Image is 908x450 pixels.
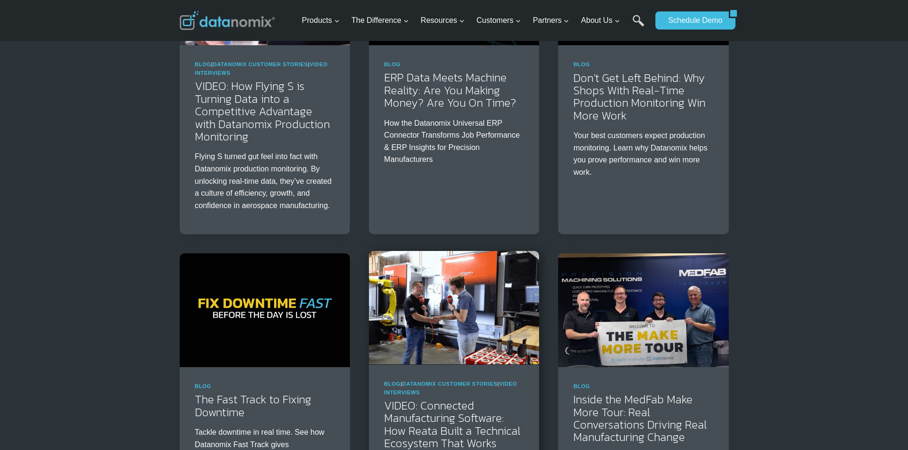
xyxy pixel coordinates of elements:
[384,61,401,67] a: Blog
[351,14,409,27] span: The Difference
[384,381,517,395] a: Video Interviews
[421,14,465,27] span: Resources
[573,61,590,67] a: Blog
[573,130,713,178] p: Your best customers expect production monitoring. Learn why Datanomix helps you prove performance...
[195,391,311,420] a: The Fast Track to Fixing Downtime
[402,381,498,387] a: Datanomix Customer Stories
[558,253,728,367] img: Make More Tour at Medfab - See how AI in Manufacturing is taking the spotlight
[573,391,707,445] a: Inside the MedFab Make More Tour: Real Conversations Driving Real Manufacturing Change
[573,383,590,389] a: Blog
[195,78,330,145] a: VIDEO: How Flying S is Turning Data into a Competitive Advantage with Datanomix Production Monito...
[213,61,308,67] a: Datanomix Customer Stories
[384,117,524,166] p: How the Datanomix Universal ERP Connector Transforms Job Performance & ERP Insights for Precision...
[384,69,516,111] a: ERP Data Meets Machine Reality: Are You Making Money? Are You On Time?
[302,14,339,27] span: Products
[195,61,328,76] span: | |
[477,14,521,27] span: Customers
[573,70,705,124] a: Don’t Get Left Behind: Why Shops With Real-Time Production Monitoring Win More Work
[581,14,620,27] span: About Us
[195,150,335,211] p: Flying S turned gut feel into fact with Datanomix production monitoring. By unlocking real-time d...
[298,5,651,36] nav: Primary Navigation
[180,253,350,367] img: Tackle downtime in real time. See how Datanomix Fast Track gives manufacturers instant visibility...
[195,383,212,389] a: Blog
[180,11,275,30] img: Datanomix
[195,61,328,76] a: Video Interviews
[384,381,517,395] span: | |
[369,251,539,364] img: Reata’s Connected Manufacturing Software Ecosystem
[195,61,212,67] a: Blog
[655,11,729,30] a: Schedule Demo
[384,381,401,387] a: Blog
[633,15,644,36] a: Search
[533,14,569,27] span: Partners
